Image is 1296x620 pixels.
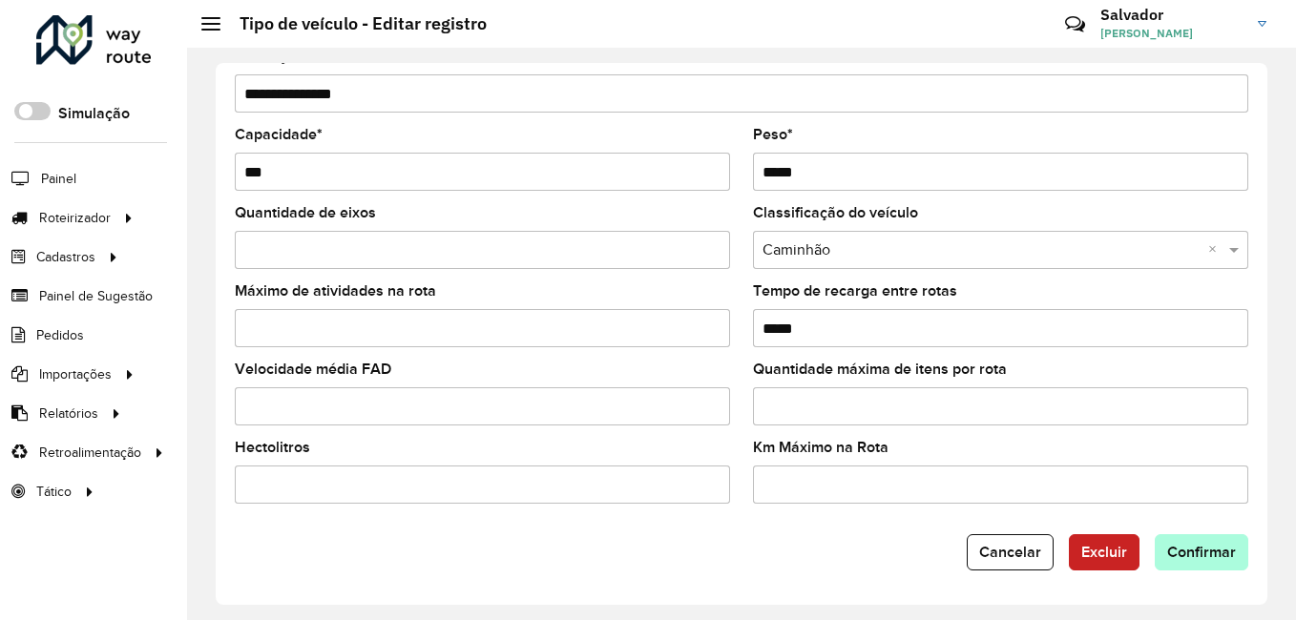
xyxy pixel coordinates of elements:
span: Painel [41,169,76,189]
span: Relatórios [39,403,98,424]
span: Cadastros [36,247,95,267]
a: Contato Rápido [1055,4,1096,45]
label: Velocidade média FAD [235,358,391,381]
label: Máximo de atividades na rota [235,279,436,302]
span: [PERSON_NAME] [1100,25,1244,42]
label: Km Máximo na Rota [753,436,888,459]
span: Excluir [1081,544,1127,560]
h2: Tipo de veículo - Editar registro [220,13,487,34]
label: Tempo de recarga entre rotas [753,279,957,302]
h3: Salvador [1100,6,1244,24]
span: Clear all [1208,238,1224,261]
span: Confirmar [1167,544,1236,560]
button: Confirmar [1155,534,1248,570]
label: Simulação [58,102,130,125]
label: Quantidade máxima de itens por rota [753,358,1007,381]
span: Retroalimentação [39,443,141,463]
span: Pedidos [36,325,84,345]
span: Roteirizador [39,208,111,228]
label: Capacidade [235,123,323,146]
button: Cancelar [967,534,1054,570]
label: Peso [753,123,793,146]
span: Tático [36,482,72,502]
label: Hectolitros [235,436,310,459]
label: Classificação do veículo [753,201,918,224]
span: Cancelar [979,544,1041,560]
span: Importações [39,364,112,384]
span: Painel de Sugestão [39,286,153,306]
button: Excluir [1069,534,1139,570]
label: Quantidade de eixos [235,201,376,224]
